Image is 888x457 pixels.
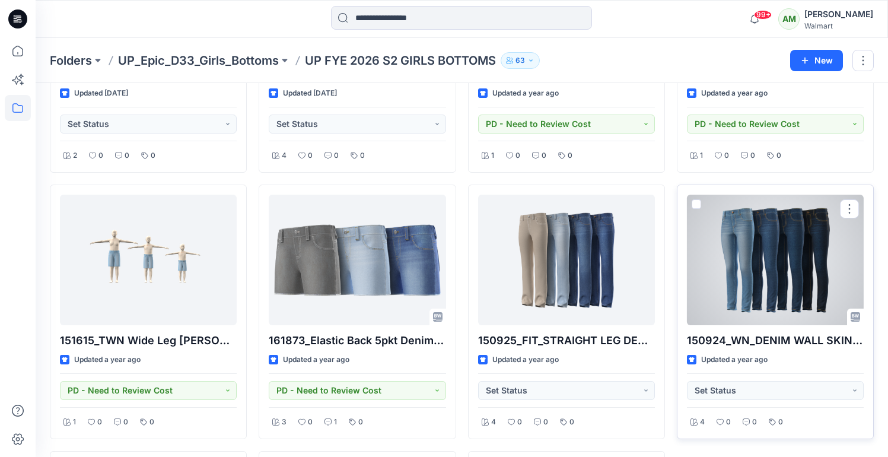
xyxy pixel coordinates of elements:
p: 150925_FIT_STRAIGHT LEG DENIM [478,332,655,349]
span: 99+ [754,10,772,20]
p: Updated a year ago [74,354,141,366]
p: 0 [726,416,731,429]
p: 0 [568,150,572,162]
p: 1 [491,150,494,162]
p: 150924_WN_DENIM WALL SKINNY [687,332,864,349]
div: [PERSON_NAME] [804,7,873,21]
p: 0 [724,150,729,162]
p: Updated a year ago [701,354,768,366]
div: Walmart [804,21,873,30]
p: 0 [308,416,313,429]
p: 0 [569,416,574,429]
p: 0 [776,150,781,162]
p: 0 [334,150,339,162]
p: 0 [750,150,755,162]
p: 2 [73,150,77,162]
p: Updated a year ago [283,354,349,366]
p: Updated [DATE] [283,87,337,100]
a: Folders [50,52,92,69]
p: 0 [517,416,522,429]
p: 0 [151,150,155,162]
p: 0 [515,150,520,162]
p: Updated [DATE] [74,87,128,100]
button: 63 [501,52,540,69]
p: 0 [778,416,783,429]
p: 151615_TWN Wide Leg [PERSON_NAME] [60,332,237,349]
a: UP_Epic_D33_Girls_Bottoms [118,52,279,69]
div: AM [778,8,800,30]
p: 0 [98,150,103,162]
p: 4 [700,416,705,429]
a: 161873_Elastic Back 5pkt Denim Shorts Frayed Hem [269,195,445,325]
a: 151615_TWN Wide Leg Jean Short [60,195,237,325]
p: Updated a year ago [701,87,768,100]
a: 150925_FIT_STRAIGHT LEG DENIM [478,195,655,325]
p: 0 [360,150,365,162]
p: UP FYE 2026 S2 GIRLS BOTTOMS [305,52,496,69]
p: 0 [752,416,757,429]
p: 161873_Elastic Back 5pkt Denim Shorts Frayed Hem [269,332,445,349]
p: 1 [334,416,337,429]
p: 0 [308,150,313,162]
p: Updated a year ago [492,87,559,100]
p: 0 [97,416,102,429]
button: New [790,50,843,71]
p: 0 [358,416,363,429]
p: 0 [542,150,546,162]
p: 0 [125,150,129,162]
a: 150924_WN_DENIM WALL SKINNY [687,195,864,325]
p: 1 [73,416,76,429]
p: 4 [282,150,287,162]
p: 0 [149,416,154,429]
p: 1 [700,150,703,162]
p: Updated a year ago [492,354,559,366]
p: 0 [123,416,128,429]
p: 3 [282,416,287,429]
p: 0 [543,416,548,429]
p: 63 [515,54,525,67]
p: 4 [491,416,496,429]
